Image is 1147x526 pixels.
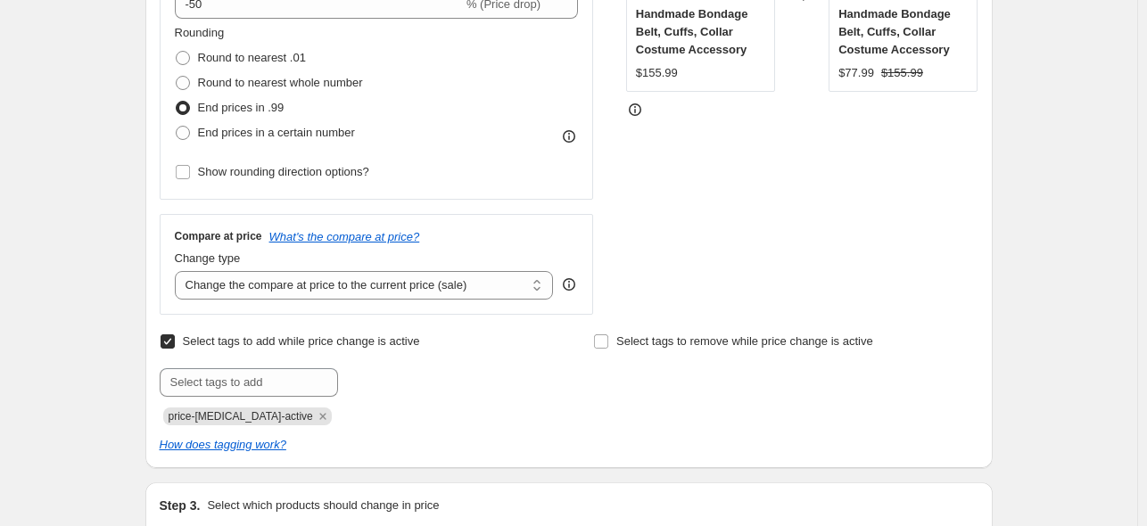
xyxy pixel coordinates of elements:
span: Round to nearest .01 [198,51,306,64]
a: How does tagging work? [160,438,286,451]
strike: $155.99 [881,64,923,82]
button: Remove price-change-job-active [315,408,331,424]
button: What's the compare at price? [269,230,420,243]
input: Select tags to add [160,368,338,397]
h2: Step 3. [160,497,201,514]
span: Change type [175,251,241,265]
span: End prices in .99 [198,101,285,114]
span: Round to nearest whole number [198,76,363,89]
span: Show rounding direction options? [198,165,369,178]
div: $155.99 [636,64,678,82]
p: Select which products should change in price [207,497,439,514]
span: End prices in a certain number [198,126,355,139]
div: help [560,275,578,293]
div: $77.99 [838,64,874,82]
span: Rounding [175,26,225,39]
span: price-change-job-active [169,410,313,423]
span: Select tags to add while price change is active [183,334,420,348]
h3: Compare at price [175,229,262,243]
span: Select tags to remove while price change is active [616,334,873,348]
